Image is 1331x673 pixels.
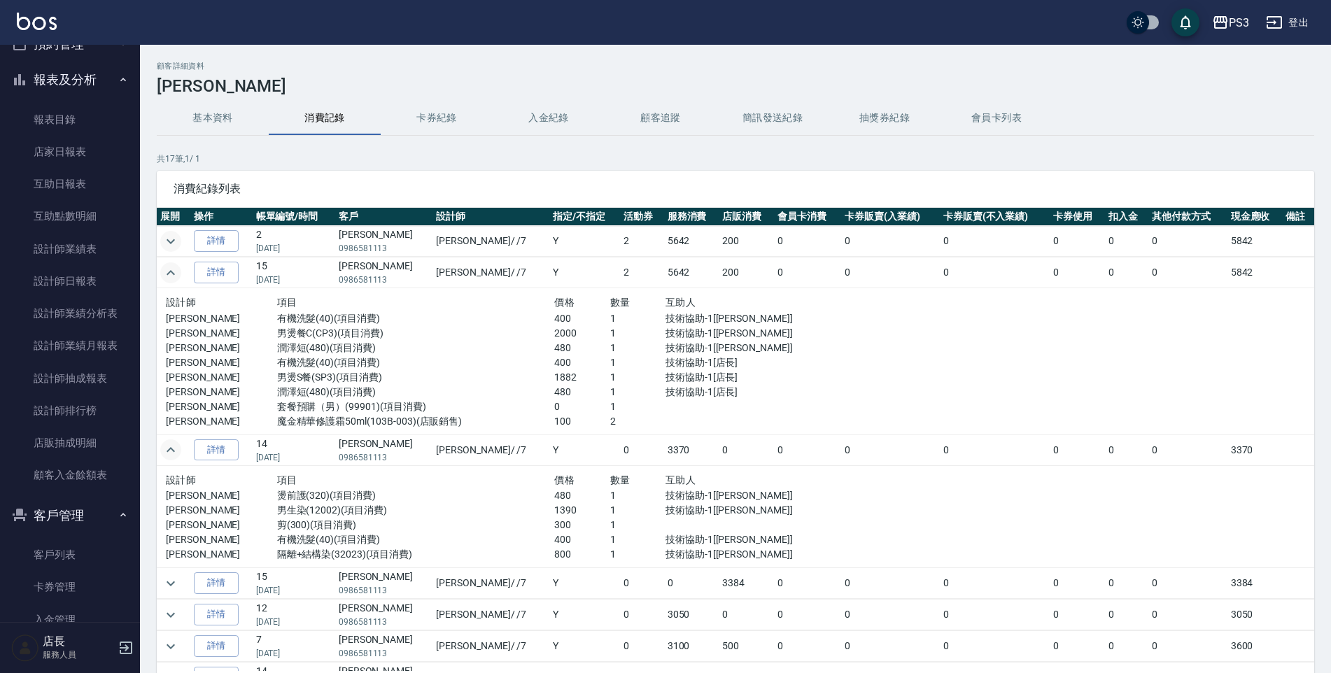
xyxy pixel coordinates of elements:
[549,226,620,257] td: Y
[277,414,555,429] p: 魔金精華修護霜50ml(103B-003)(店販銷售)
[665,297,696,308] span: 互助人
[719,631,774,662] td: 500
[194,262,239,283] a: 詳情
[554,474,575,486] span: 價格
[277,488,555,503] p: 燙前護(320)(項目消費)
[43,649,114,661] p: 服務人員
[253,434,335,465] td: 14
[432,226,549,257] td: [PERSON_NAME] / /7
[6,395,134,427] a: 設計師排行榜
[194,572,239,594] a: 詳情
[554,311,610,326] p: 400
[719,208,774,226] th: 店販消費
[6,362,134,395] a: 設計師抽成報表
[664,568,719,599] td: 0
[940,434,1050,465] td: 0
[256,451,332,464] p: [DATE]
[605,101,717,135] button: 顧客追蹤
[6,265,134,297] a: 設計師日報表
[277,399,555,414] p: 套餐預購（男）(99901)(項目消費)
[620,208,663,226] th: 活動券
[1148,568,1227,599] td: 0
[549,631,620,662] td: Y
[1282,208,1314,226] th: 備註
[610,370,665,385] p: 1
[43,635,114,649] h5: 店長
[1105,568,1148,599] td: 0
[277,355,555,370] p: 有機洗髮(40)(項目消費)
[166,414,277,429] p: [PERSON_NAME]
[277,341,555,355] p: 潤澤短(480)(項目消費)
[256,647,332,660] p: [DATE]
[719,600,774,630] td: 0
[620,257,663,288] td: 2
[829,101,941,135] button: 抽獎券紀錄
[432,257,549,288] td: [PERSON_NAME] / /7
[432,631,549,662] td: [PERSON_NAME] / /7
[549,568,620,599] td: Y
[610,503,665,518] p: 1
[610,488,665,503] p: 1
[166,311,277,326] p: [PERSON_NAME]
[339,616,429,628] p: 0986581113
[339,274,429,286] p: 0986581113
[664,257,719,288] td: 5642
[1050,568,1105,599] td: 0
[1227,600,1283,630] td: 3050
[665,385,832,399] p: 技術協助-1[店長]
[194,439,239,461] a: 詳情
[277,518,555,532] p: 剪(300)(項目消費)
[1050,257,1105,288] td: 0
[166,326,277,341] p: [PERSON_NAME]
[256,584,332,597] p: [DATE]
[665,474,696,486] span: 互助人
[554,547,610,562] p: 800
[610,399,665,414] p: 1
[620,631,663,662] td: 0
[1227,568,1283,599] td: 3384
[174,182,1297,196] span: 消費紀錄列表
[665,503,832,518] p: 技術協助-1[[PERSON_NAME]]
[1171,8,1199,36] button: save
[166,532,277,547] p: [PERSON_NAME]
[610,341,665,355] p: 1
[774,631,841,662] td: 0
[253,568,335,599] td: 15
[610,311,665,326] p: 1
[253,226,335,257] td: 2
[610,385,665,399] p: 1
[554,385,610,399] p: 480
[665,488,832,503] p: 技術協助-1[[PERSON_NAME]]
[717,101,829,135] button: 簡訊發送紀錄
[774,257,841,288] td: 0
[774,600,841,630] td: 0
[549,434,620,465] td: Y
[256,616,332,628] p: [DATE]
[381,101,493,135] button: 卡券紀錄
[549,600,620,630] td: Y
[620,600,663,630] td: 0
[269,101,381,135] button: 消費記錄
[549,208,620,226] th: 指定/不指定
[335,568,432,599] td: [PERSON_NAME]
[841,226,940,257] td: 0
[166,399,277,414] p: [PERSON_NAME]
[1105,434,1148,465] td: 0
[665,355,832,370] p: 技術協助-1[店長]
[554,414,610,429] p: 100
[166,474,196,486] span: 設計師
[554,503,610,518] p: 1390
[6,104,134,136] a: 報表目錄
[610,326,665,341] p: 1
[194,635,239,657] a: 詳情
[6,604,134,636] a: 入金管理
[335,434,432,465] td: [PERSON_NAME]
[253,631,335,662] td: 7
[277,503,555,518] p: 男生染(12002)(項目消費)
[339,451,429,464] p: 0986581113
[774,434,841,465] td: 0
[1105,631,1148,662] td: 0
[610,414,665,429] p: 2
[166,297,196,308] span: 設計師
[339,242,429,255] p: 0986581113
